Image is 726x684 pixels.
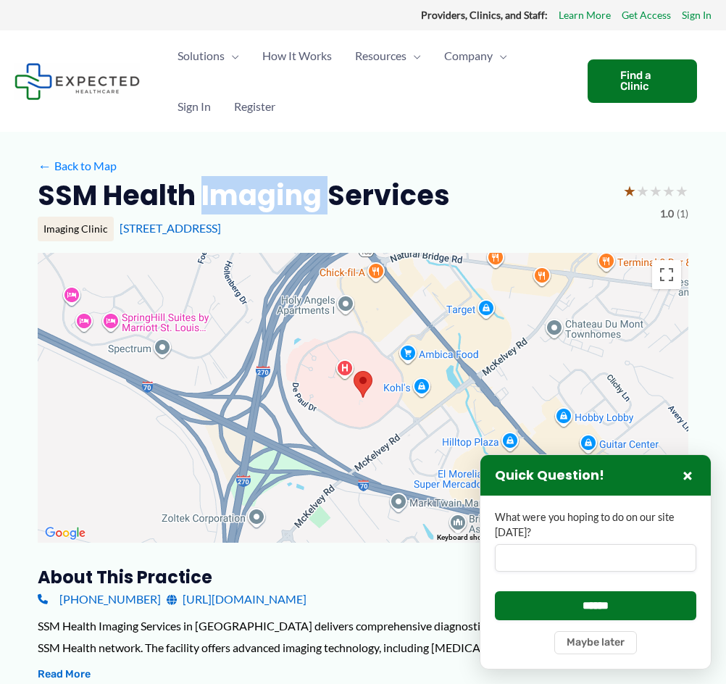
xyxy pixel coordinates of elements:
[38,588,161,610] a: [PHONE_NUMBER]
[38,178,450,213] h2: SSM Health Imaging Services
[225,30,239,81] span: Menu Toggle
[38,566,688,588] h3: About this practice
[38,159,51,172] span: ←
[559,6,611,25] a: Learn More
[166,81,222,132] a: Sign In
[41,524,89,543] a: Open this area in Google Maps (opens a new window)
[623,178,636,204] span: ★
[493,30,507,81] span: Menu Toggle
[355,30,406,81] span: Resources
[675,178,688,204] span: ★
[495,510,696,540] label: What were you hoping to do on our site [DATE]?
[677,204,688,223] span: (1)
[167,588,306,610] a: [URL][DOMAIN_NAME]
[178,81,211,132] span: Sign In
[166,30,251,81] a: SolutionsMenu Toggle
[495,467,604,484] h3: Quick Question!
[262,30,332,81] span: How It Works
[437,533,501,543] button: Keyboard shortcuts
[588,59,697,103] a: Find a Clinic
[14,63,140,100] img: Expected Healthcare Logo - side, dark font, small
[662,178,675,204] span: ★
[178,30,225,81] span: Solutions
[234,81,275,132] span: Register
[421,9,548,21] strong: Providers, Clinics, and Staff:
[660,204,674,223] span: 1.0
[636,178,649,204] span: ★
[166,30,573,132] nav: Primary Site Navigation
[433,30,519,81] a: CompanyMenu Toggle
[444,30,493,81] span: Company
[38,155,117,177] a: ←Back to Map
[38,217,114,241] div: Imaging Clinic
[682,6,712,25] a: Sign In
[251,30,343,81] a: How It Works
[120,221,221,235] a: [STREET_ADDRESS]
[554,631,637,654] button: Maybe later
[41,524,89,543] img: Google
[622,6,671,25] a: Get Access
[679,467,696,484] button: Close
[343,30,433,81] a: ResourcesMenu Toggle
[38,666,91,683] button: Read More
[222,81,287,132] a: Register
[652,260,681,289] button: Toggle fullscreen view
[38,615,688,658] div: SSM Health Imaging Services in [GEOGRAPHIC_DATA] delivers comprehensive diagnostic imaging servic...
[649,178,662,204] span: ★
[406,30,421,81] span: Menu Toggle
